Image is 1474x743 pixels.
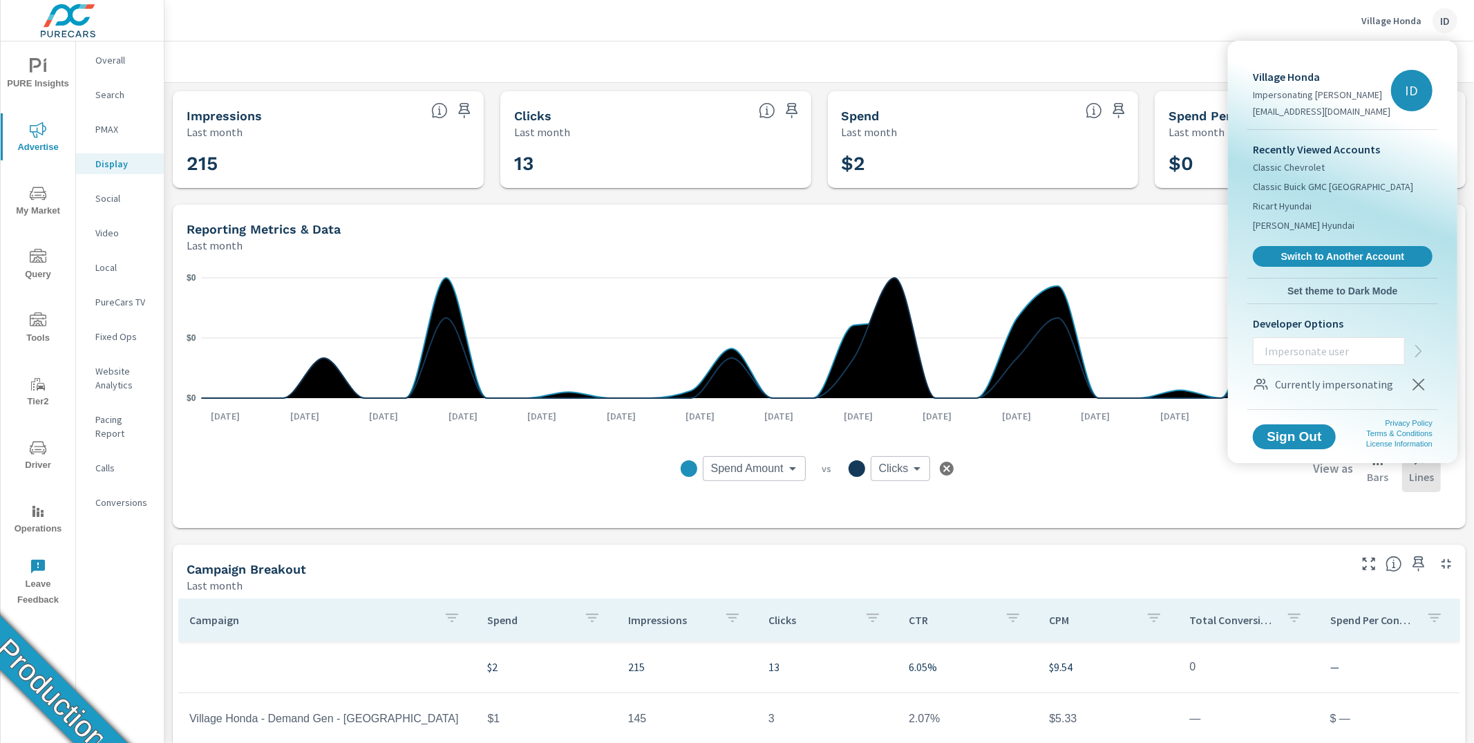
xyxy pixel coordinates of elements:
button: Sign Out [1253,424,1336,449]
p: Village Honda [1253,68,1390,85]
p: Recently Viewed Accounts [1253,141,1433,158]
span: Classic Buick GMC [GEOGRAPHIC_DATA] [1253,180,1413,194]
span: [PERSON_NAME] Hyundai [1253,218,1354,232]
span: Switch to Another Account [1260,250,1425,263]
button: Set theme to Dark Mode [1247,279,1438,303]
span: Sign Out [1264,431,1325,443]
a: Privacy Policy [1386,419,1433,427]
span: Set theme to Dark Mode [1253,285,1433,297]
div: ID [1391,70,1433,111]
a: Terms & Conditions [1367,429,1433,438]
p: [EMAIL_ADDRESS][DOMAIN_NAME] [1253,104,1390,118]
p: Currently impersonating [1276,376,1394,393]
span: Classic Chevrolet [1253,160,1325,174]
a: License Information [1366,440,1433,448]
p: Developer Options [1253,315,1433,332]
span: Ricart Hyundai [1253,199,1312,213]
input: Impersonate user [1254,333,1404,369]
a: Switch to Another Account [1253,246,1433,267]
p: Impersonating [PERSON_NAME] [1253,88,1390,102]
